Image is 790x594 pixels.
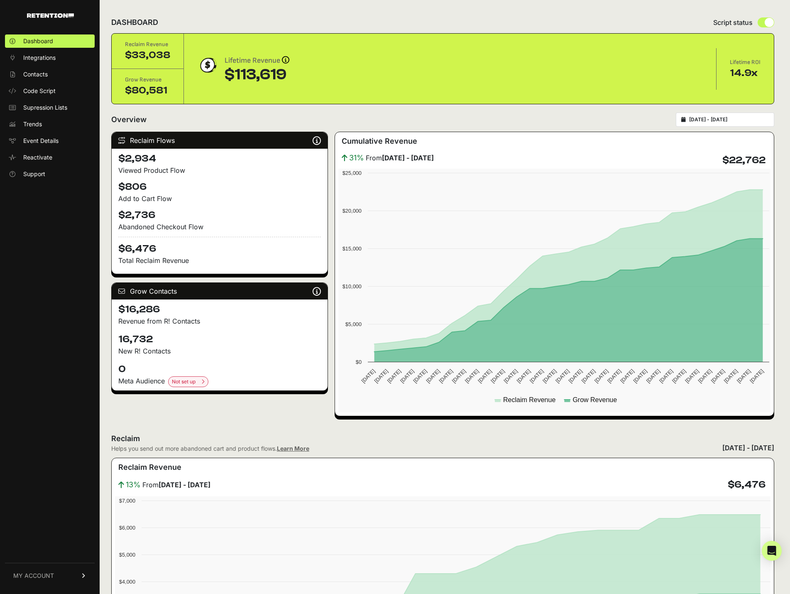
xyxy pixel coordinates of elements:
[118,237,321,255] h4: $6,476
[112,132,328,149] div: Reclaim Flows
[126,479,141,491] span: 13%
[277,445,309,452] a: Learn More
[342,245,361,252] text: $15,000
[23,120,42,128] span: Trends
[541,368,558,384] text: [DATE]
[119,579,135,585] text: $4,000
[23,170,45,178] span: Support
[23,103,67,112] span: Supression Lists
[464,368,480,384] text: [DATE]
[360,368,376,384] text: [DATE]
[713,17,753,27] span: Script status
[489,368,506,384] text: [DATE]
[119,498,135,504] text: $7,000
[684,368,700,384] text: [DATE]
[502,368,519,384] text: [DATE]
[159,481,210,489] strong: [DATE] - [DATE]
[515,368,531,384] text: [DATE]
[118,461,181,473] h3: Reclaim Revenue
[619,368,635,384] text: [DATE]
[342,283,361,290] text: $10,000
[112,283,328,299] div: Grow Contacts
[23,37,53,45] span: Dashboard
[118,303,321,316] h4: $16,286
[5,563,95,588] a: MY ACCOUNT
[450,368,467,384] text: [DATE]
[345,321,362,327] text: $5,000
[13,572,54,580] span: MY ACCOUNT
[503,396,555,403] text: Reclaim Revenue
[722,443,774,453] div: [DATE] - [DATE]
[119,525,135,531] text: $6,000
[730,58,761,66] div: Lifetime ROI
[412,368,428,384] text: [DATE]
[645,368,661,384] text: [DATE]
[119,552,135,558] text: $5,000
[125,49,170,62] div: $33,038
[593,368,609,384] text: [DATE]
[382,154,434,162] strong: [DATE] - [DATE]
[27,13,74,18] img: Retention.com
[197,55,218,76] img: dollar-coin-05c43ed7efb7bc0c12610022525b4bbbb207c7efeef5aecc26f025e68dcafac9.png
[658,368,674,384] text: [DATE]
[23,87,56,95] span: Code Script
[118,209,321,222] h4: $2,736
[762,541,782,561] div: Open Intercom Messenger
[23,70,48,79] span: Contacts
[697,368,713,384] text: [DATE]
[118,333,321,346] h4: 16,732
[5,51,95,64] a: Integrations
[342,170,361,176] text: $25,000
[118,194,321,204] div: Add to Cart Flow
[728,478,766,491] h4: $6,476
[5,134,95,147] a: Event Details
[632,368,648,384] text: [DATE]
[111,114,147,125] h2: Overview
[5,167,95,181] a: Support
[736,368,752,384] text: [DATE]
[554,368,570,384] text: [DATE]
[118,363,321,376] h4: 0
[118,376,321,387] div: Meta Audience
[225,66,289,83] div: $113,619
[111,17,158,28] h2: DASHBOARD
[118,152,321,165] h4: $2,934
[118,316,321,326] p: Revenue from R! Contacts
[723,368,739,384] text: [DATE]
[23,54,56,62] span: Integrations
[118,255,321,265] p: Total Reclaim Revenue
[125,84,170,97] div: $80,581
[342,208,361,214] text: $20,000
[671,368,687,384] text: [DATE]
[386,368,402,384] text: [DATE]
[125,40,170,49] div: Reclaim Revenue
[477,368,493,384] text: [DATE]
[5,34,95,48] a: Dashboard
[5,118,95,131] a: Trends
[438,368,454,384] text: [DATE]
[748,368,765,384] text: [DATE]
[125,76,170,84] div: Grow Revenue
[567,368,583,384] text: [DATE]
[111,433,309,444] h2: Reclaim
[118,222,321,232] div: Abandoned Checkout Flow
[5,151,95,164] a: Reactivate
[142,480,210,490] span: From
[118,165,321,175] div: Viewed Product Flow
[23,137,59,145] span: Event Details
[572,396,617,403] text: Grow Revenue
[225,55,289,66] div: Lifetime Revenue
[373,368,389,384] text: [DATE]
[580,368,596,384] text: [DATE]
[111,444,309,453] div: Helps you send out more abandoned cart and product flows.
[366,153,434,163] span: From
[118,180,321,194] h4: $806
[528,368,545,384] text: [DATE]
[118,346,321,356] p: New R! Contacts
[355,359,361,365] text: $0
[5,84,95,98] a: Code Script
[709,368,726,384] text: [DATE]
[5,101,95,114] a: Supression Lists
[23,153,52,162] span: Reactivate
[425,368,441,384] text: [DATE]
